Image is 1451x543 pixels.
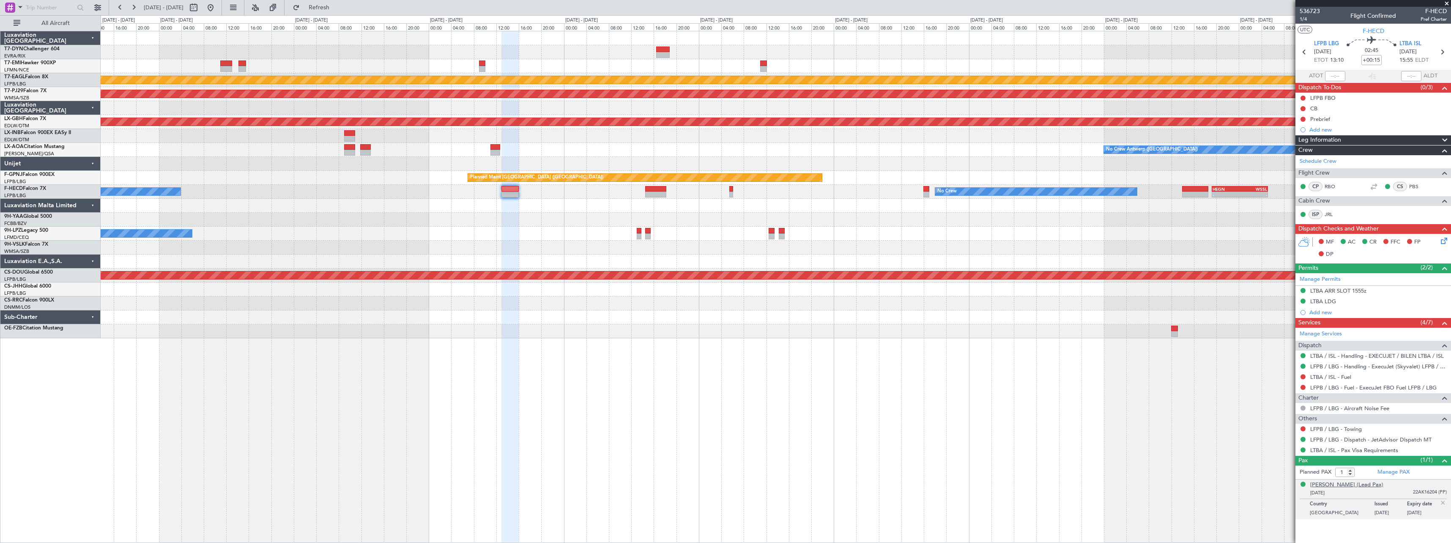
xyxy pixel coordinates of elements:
[1414,238,1421,247] span: FP
[1393,182,1407,191] div: CS
[1407,501,1440,510] p: Expiry date
[1365,47,1378,55] span: 02:45
[4,284,22,289] span: CS-JHH
[1350,11,1396,20] div: Flight Confirmed
[1363,27,1384,36] span: F-HECD
[289,1,339,14] button: Refresh
[4,234,29,241] a: LFMD/CEQ
[744,23,766,31] div: 08:00
[721,23,744,31] div: 04:00
[4,304,30,310] a: DNMM/LOS
[1298,145,1313,155] span: Crew
[470,171,603,184] div: Planned Maint [GEOGRAPHIC_DATA] ([GEOGRAPHIC_DATA])
[429,23,451,31] div: 00:00
[4,178,26,185] a: LFPB/LBG
[676,23,699,31] div: 20:00
[4,326,22,331] span: OE-FZB
[4,298,54,303] a: CS-RRCFalcon 900LX
[384,23,406,31] div: 16:00
[361,23,384,31] div: 12:00
[1310,352,1444,359] a: LTBA / ISL - Handling - EXECUJET / BILEN LTBA / ISL
[339,23,361,31] div: 08:00
[1399,56,1413,65] span: 15:55
[1081,23,1104,31] div: 20:00
[1298,224,1379,234] span: Dispatch Checks and Weather
[969,23,991,31] div: 00:00
[834,23,856,31] div: 00:00
[301,5,337,11] span: Refresh
[1309,182,1322,191] div: CP
[1036,23,1059,31] div: 12:00
[1240,186,1267,192] div: WSSL
[4,47,60,52] a: T7-DYNChallenger 604
[4,214,52,219] a: 9H-YAAGlobal 5000
[767,23,789,31] div: 12:00
[1314,56,1328,65] span: ETOT
[901,23,924,31] div: 12:00
[1105,17,1138,24] div: [DATE] - [DATE]
[1374,501,1407,510] p: Issued
[9,16,92,30] button: All Aircraft
[1374,510,1407,518] p: [DATE]
[1104,23,1126,31] div: 00:00
[1421,263,1433,272] span: (2/2)
[1325,183,1344,190] a: RBO
[1240,192,1267,197] div: -
[4,116,46,121] a: LX-GBHFalcon 7X
[1439,499,1447,507] img: close
[1262,23,1284,31] div: 04:00
[1309,210,1322,219] div: ISP
[631,23,654,31] div: 12:00
[4,186,23,191] span: F-HECD
[4,172,22,177] span: F-GPNJ
[1314,40,1339,48] span: LFPB LBG
[4,144,24,149] span: LX-AOA
[1213,192,1240,197] div: -
[114,23,136,31] div: 16:00
[1059,23,1081,31] div: 16:00
[1310,481,1383,489] div: [PERSON_NAME] (Lead Pax)
[181,23,204,31] div: 04:00
[586,23,609,31] div: 04:00
[541,23,564,31] div: 20:00
[1310,384,1437,391] a: LFPB / LBG - Fuel - ExecuJet FBO Fuel LFPB / LBG
[4,47,23,52] span: T7-DYN
[249,23,271,31] div: 16:00
[1310,94,1336,101] div: LFPB FBO
[4,220,27,227] a: FCBB/BZV
[4,74,48,80] a: T7-EAGLFalcon 8X
[1310,373,1351,381] a: LTBA / ISL - Fuel
[295,17,328,24] div: [DATE] - [DATE]
[4,95,29,101] a: WMSA/SZB
[4,88,23,93] span: T7-PJ29
[1377,468,1410,477] a: Manage PAX
[1330,56,1344,65] span: 13:10
[4,186,46,191] a: F-HECDFalcon 7X
[1310,510,1374,518] p: [GEOGRAPHIC_DATA]
[144,4,183,11] span: [DATE] - [DATE]
[4,74,25,80] span: T7-EAGL
[699,23,721,31] div: 00:00
[1300,275,1341,284] a: Manage Permits
[700,17,733,24] div: [DATE] - [DATE]
[451,23,474,31] div: 04:00
[1310,436,1432,443] a: LFPB / LBG - Dispatch - JetAdvisor Dispatch MT
[91,23,114,31] div: 12:00
[1326,250,1333,259] span: DP
[1310,501,1374,510] p: Country
[1239,23,1261,31] div: 00:00
[204,23,226,31] div: 08:00
[294,23,316,31] div: 00:00
[1300,157,1336,166] a: Schedule Crew
[1399,40,1421,48] span: LTBA ISL
[1298,393,1319,403] span: Charter
[4,144,65,149] a: LX-AOACitation Mustang
[1126,23,1149,31] div: 04:00
[789,23,811,31] div: 16:00
[565,17,598,24] div: [DATE] - [DATE]
[102,17,135,24] div: [DATE] - [DATE]
[4,130,21,135] span: LX-INB
[1309,309,1447,316] div: Add new
[1298,135,1341,145] span: Leg Information
[4,276,26,282] a: LFPB/LBG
